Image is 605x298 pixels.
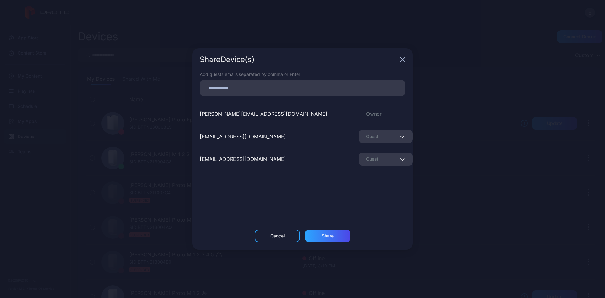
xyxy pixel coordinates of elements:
div: Add guests emails separated by comma or Enter [200,71,405,78]
button: Share [305,230,350,242]
button: Cancel [255,230,300,242]
div: Owner [359,110,413,118]
button: Guest [359,153,413,166]
div: [PERSON_NAME][EMAIL_ADDRESS][DOMAIN_NAME] [200,110,327,118]
button: Guest [359,130,413,143]
div: Share Device (s) [200,56,398,63]
div: Share [322,233,334,238]
div: Cancel [270,233,285,238]
div: [EMAIL_ADDRESS][DOMAIN_NAME] [200,155,286,163]
div: [EMAIL_ADDRESS][DOMAIN_NAME] [200,133,286,140]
